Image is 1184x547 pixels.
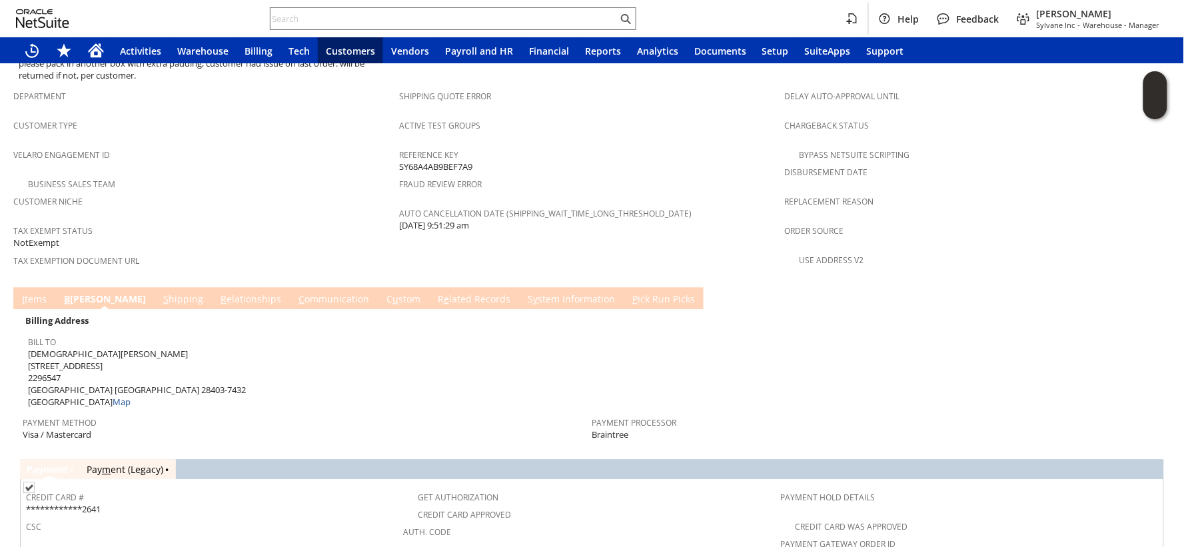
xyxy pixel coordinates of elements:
[23,312,587,329] div: Billing Address
[383,292,424,307] a: Custom
[61,292,149,307] a: B[PERSON_NAME]
[529,45,569,57] span: Financial
[102,463,111,476] span: m
[418,509,511,520] a: Credit Card Approved
[805,45,851,57] span: SuiteApps
[1147,290,1163,306] a: Unrolled view on
[27,463,68,476] a: Payment
[618,11,634,27] svg: Search
[28,348,246,408] span: [DEMOGRAPHIC_DATA][PERSON_NAME] [STREET_ADDRESS] 2296547 [GEOGRAPHIC_DATA] [GEOGRAPHIC_DATA] 2840...
[800,149,910,161] a: Bypass NetSuite Scripting
[19,292,50,307] a: Items
[867,45,904,57] span: Support
[19,57,392,82] span: please pack in another box with extra padding, customer had issue on last order. will be returned...
[160,292,207,307] a: Shipping
[785,225,844,237] a: Order Source
[444,292,449,305] span: e
[22,292,25,305] span: I
[399,219,469,232] span: [DATE] 9:51:29 am
[28,336,56,348] a: Bill To
[271,11,618,27] input: Search
[281,37,318,64] a: Tech
[56,43,72,59] svg: Shortcuts
[289,45,310,57] span: Tech
[399,149,458,161] a: Reference Key
[13,120,77,131] a: Customer Type
[26,492,84,503] a: Credit Card #
[785,91,900,102] a: Delay Auto-Approval Until
[762,45,789,57] span: Setup
[245,45,273,57] span: Billing
[87,463,163,476] a: Payment (Legacy)
[399,179,482,190] a: Fraud Review Error
[177,45,229,57] span: Warehouse
[64,292,70,305] span: B
[796,521,908,532] a: Credit Card Was Approved
[120,45,161,57] span: Activities
[24,43,40,59] svg: Recent Records
[16,37,48,64] a: Recent Records
[434,292,514,307] a: Related Records
[169,37,237,64] a: Warehouse
[637,45,678,57] span: Analytics
[785,167,868,178] a: Disbursement Date
[592,428,629,441] span: Braintree
[80,37,112,64] a: Home
[1143,71,1167,119] iframe: Click here to launch Oracle Guided Learning Help Panel
[88,43,104,59] svg: Home
[1037,7,1160,20] span: [PERSON_NAME]
[785,120,870,131] a: Chargeback Status
[1078,20,1081,30] span: -
[13,149,110,161] a: Velaro Engagement ID
[898,13,919,25] span: Help
[48,37,80,64] div: Shortcuts
[113,396,131,408] a: Map
[33,463,38,476] span: a
[521,37,577,64] a: Financial
[800,255,864,266] a: Use Address V2
[1143,96,1167,120] span: Oracle Guided Learning Widget. To move around, please hold and drag
[585,45,621,57] span: Reports
[437,37,521,64] a: Payroll and HR
[221,292,227,305] span: R
[13,255,139,267] a: Tax Exemption Document URL
[632,292,638,305] span: P
[391,45,429,57] span: Vendors
[26,521,41,532] a: CSC
[957,13,999,25] span: Feedback
[399,161,472,173] span: SY68A4AB9BEF7A9
[13,91,66,102] a: Department
[13,225,93,237] a: Tax Exempt Status
[592,417,677,428] a: Payment Processor
[23,482,35,493] img: Checked
[112,37,169,64] a: Activities
[1037,20,1075,30] span: Sylvane Inc
[418,492,498,503] a: Get Authorization
[686,37,754,64] a: Documents
[163,292,169,305] span: S
[217,292,285,307] a: Relationships
[23,428,91,441] span: Visa / Mastercard
[23,417,97,428] a: Payment Method
[403,526,451,538] a: Auth. Code
[383,37,437,64] a: Vendors
[533,292,538,305] span: y
[399,120,480,131] a: Active Test Groups
[399,91,491,102] a: Shipping Quote Error
[1083,20,1160,30] span: Warehouse - Manager
[445,45,513,57] span: Payroll and HR
[399,208,692,219] a: Auto Cancellation Date (shipping_wait_time_long_threshold_date)
[326,45,375,57] span: Customers
[859,37,912,64] a: Support
[16,9,69,28] svg: logo
[754,37,797,64] a: Setup
[524,292,618,307] a: System Information
[781,492,876,503] a: Payment Hold Details
[237,37,281,64] a: Billing
[13,237,59,249] span: NotExempt
[785,196,874,207] a: Replacement reason
[28,179,115,190] a: Business Sales Team
[318,37,383,64] a: Customers
[694,45,746,57] span: Documents
[298,292,304,305] span: C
